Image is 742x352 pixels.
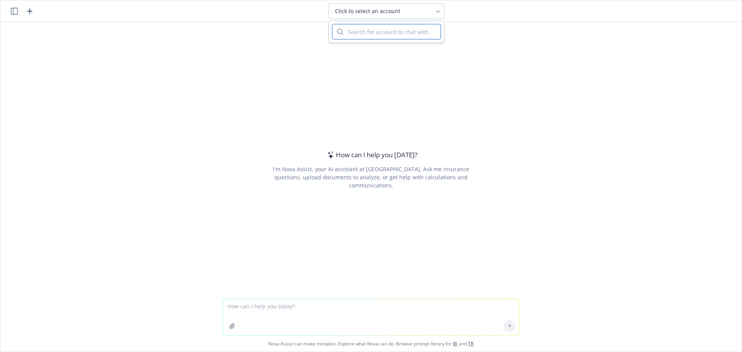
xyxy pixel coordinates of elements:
div: How can I help you [DATE]? [325,150,417,160]
input: Search for account to chat with... [343,24,441,39]
a: TR [468,340,474,347]
svg: Search [337,29,343,35]
button: Click to select an account [328,3,444,19]
div: I'm Nova Assist, your AI assistant at [GEOGRAPHIC_DATA]. Ask me insurance questions, upload docum... [262,165,480,189]
span: Click to select an account [335,7,400,15]
span: Nova Assist can make mistakes. Explore what Nova can do: Browse prompt library for and [3,336,739,352]
a: BI [453,340,458,347]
